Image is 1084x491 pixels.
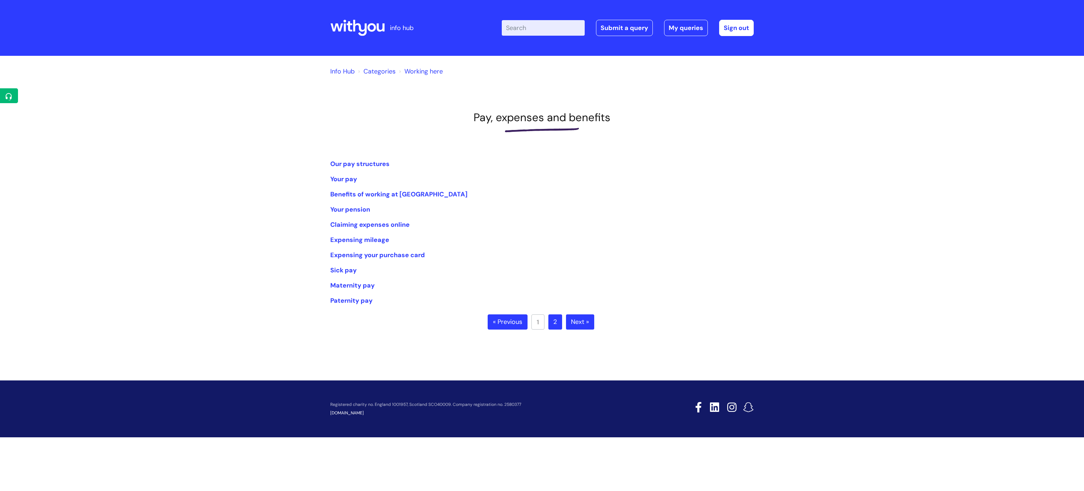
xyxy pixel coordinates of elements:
a: Info Hub [330,67,355,76]
a: Our pay structures [330,160,390,168]
a: [DOMAIN_NAME] [330,410,364,416]
a: Your pension [330,205,370,214]
a: My queries [664,20,708,36]
a: Claiming expenses online [330,220,410,229]
a: Sign out [719,20,754,36]
a: Expensing your purchase card [330,251,425,259]
div: | - [502,20,754,36]
a: Maternity pay [330,281,375,290]
a: Working here [404,67,443,76]
a: 1 [531,314,544,330]
a: 2 [548,314,562,330]
li: Working here [397,66,443,77]
h1: Pay, expenses and benefits [330,111,754,124]
a: Next » [566,314,594,330]
a: Categories [363,67,396,76]
a: Submit a query [596,20,653,36]
a: Benefits of working at [GEOGRAPHIC_DATA] [330,190,468,199]
p: Registered charity no. England 1001957, Scotland SCO40009. Company registration no. 2580377 [330,402,645,407]
p: info hub [390,22,414,34]
li: Solution home [356,66,396,77]
a: Your pay [330,175,357,183]
a: Paternity pay [330,296,373,305]
input: Search [502,20,585,36]
a: Expensing mileage [330,236,389,244]
a: Sick pay [330,266,357,274]
a: « Previous [488,314,528,330]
